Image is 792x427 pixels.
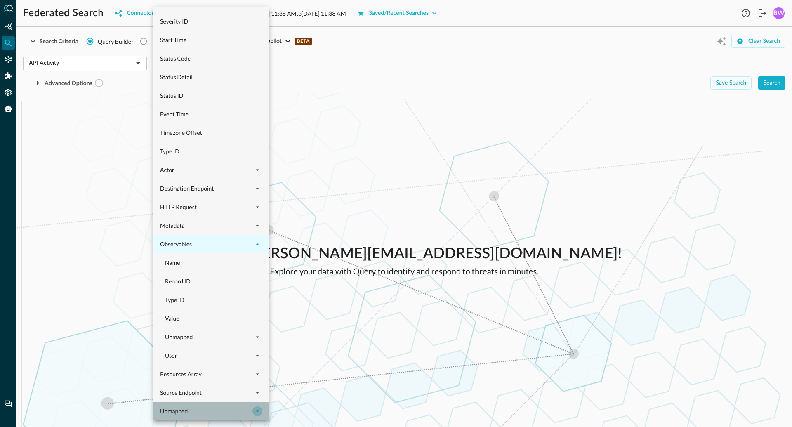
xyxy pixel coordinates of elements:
div: Start Time [153,31,269,49]
span: Type ID [160,147,262,156]
div: Actorexpand [153,160,269,179]
span: Start Time [160,35,262,44]
span: Timezone Offset [160,128,262,137]
button: expand [252,388,262,398]
div: Name [158,253,274,272]
span: Destination Endpoint [160,184,252,193]
span: Severity ID [160,17,262,26]
div: Observablescollapse [153,235,269,253]
span: Event Time [160,110,262,118]
span: Unmapped [160,407,252,415]
button: expand [252,369,262,379]
button: expand [252,184,262,193]
span: Unmapped [165,333,252,341]
div: Destination Endpointexpand [153,179,269,198]
div: Status Code [153,49,269,68]
span: User [165,351,252,360]
span: Value [165,314,267,323]
div: Unmappedexpand [153,402,269,420]
button: expand [252,221,262,231]
div: Status Detail [153,68,269,86]
button: expand [252,351,262,361]
span: Status ID [160,91,262,100]
span: Status Code [160,54,262,63]
div: Severity ID [153,12,269,31]
div: Event Time [153,105,269,123]
div: Unmappedexpand [158,328,269,346]
div: Source Endpointexpand [153,383,269,402]
div: Type ID [158,290,274,309]
span: Source Endpoint [160,388,252,397]
div: Type ID [153,142,269,160]
span: HTTP Request [160,203,252,211]
div: Timezone Offset [153,123,269,142]
button: expand [252,332,262,342]
span: Resources Array [160,370,252,378]
button: expand [252,406,262,416]
button: collapse [252,239,262,249]
button: expand [252,165,262,175]
span: Metadata [160,221,252,230]
div: HTTP Requestexpand [153,198,269,216]
div: Record ID [158,272,274,290]
div: Status ID [153,86,269,105]
div: Resources Arrayexpand [153,365,269,383]
div: Userexpand [158,346,269,365]
span: Status Detail [160,73,262,81]
span: Observables [160,240,252,248]
button: expand [252,202,262,212]
span: Name [165,258,267,267]
span: Record ID [165,277,267,285]
div: Metadataexpand [153,216,269,235]
div: Value [158,309,274,328]
span: Type ID [165,295,267,304]
span: Actor [160,165,252,174]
